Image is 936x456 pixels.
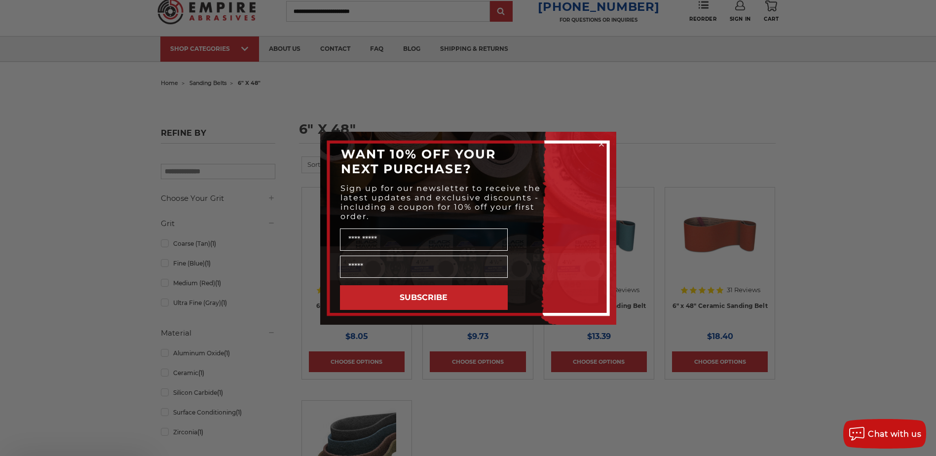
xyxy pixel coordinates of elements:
span: Chat with us [868,429,921,439]
span: WANT 10% OFF YOUR NEXT PURCHASE? [341,147,496,176]
button: Close dialog [597,139,606,149]
button: SUBSCRIBE [340,285,508,310]
span: Sign up for our newsletter to receive the latest updates and exclusive discounts - including a co... [340,184,541,221]
input: Email [340,256,508,278]
button: Chat with us [843,419,926,449]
